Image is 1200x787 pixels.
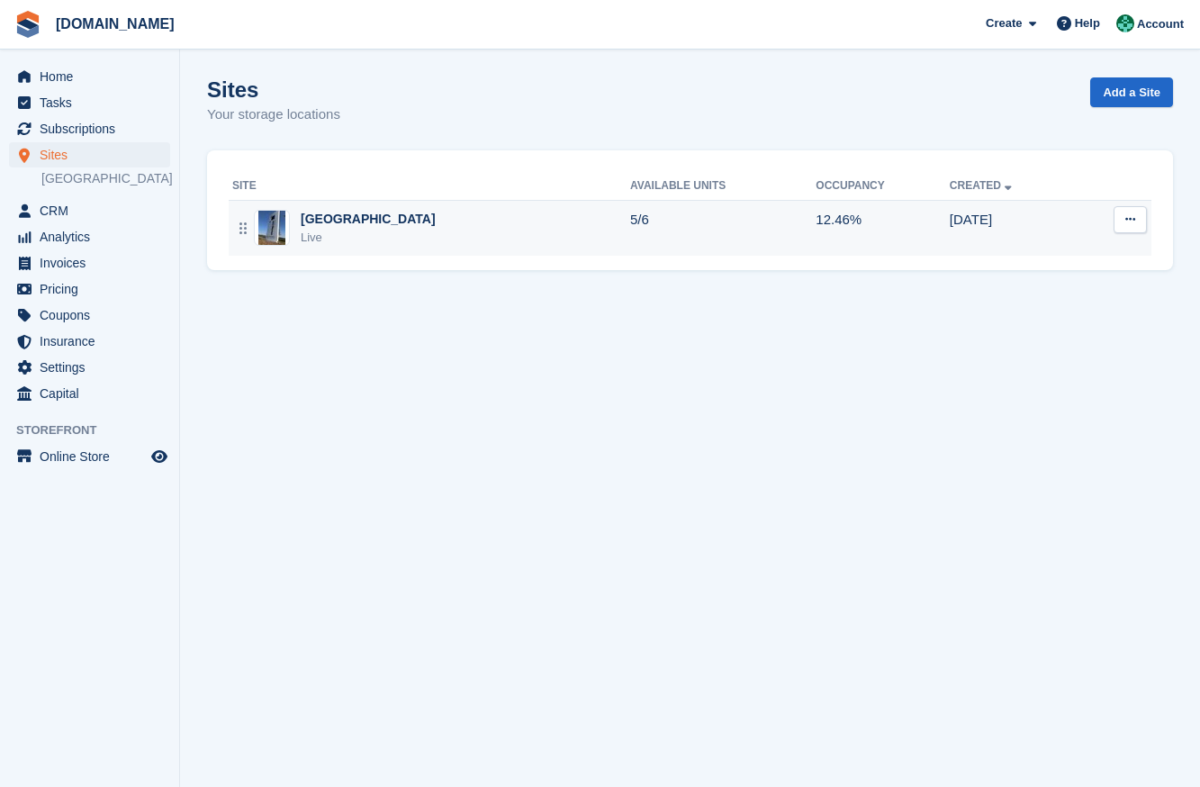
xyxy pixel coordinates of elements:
span: Tasks [40,90,148,115]
a: menu [9,198,170,223]
a: [GEOGRAPHIC_DATA] [41,170,170,187]
img: Steven Kendall [1116,14,1134,32]
span: Create [986,14,1022,32]
span: Coupons [40,303,148,328]
span: Invoices [40,250,148,276]
span: Analytics [40,224,148,249]
a: menu [9,142,170,167]
a: menu [9,64,170,89]
a: menu [9,444,170,469]
th: Available Units [630,172,816,201]
span: Insurance [40,329,148,354]
a: menu [9,329,170,354]
td: [DATE] [950,200,1078,256]
a: menu [9,116,170,141]
span: Online Store [40,444,148,469]
span: Subscriptions [40,116,148,141]
img: stora-icon-8386f47178a22dfd0bd8f6a31ec36ba5ce8667c1dd55bd0f319d3a0aa187defe.svg [14,11,41,38]
a: Add a Site [1090,77,1173,107]
span: Capital [40,381,148,406]
td: 12.46% [816,200,950,256]
a: menu [9,90,170,115]
span: Settings [40,355,148,380]
h1: Sites [207,77,340,102]
a: menu [9,355,170,380]
a: menu [9,250,170,276]
a: menu [9,303,170,328]
th: Site [229,172,630,201]
a: Preview store [149,446,170,467]
a: Created [950,179,1015,192]
img: Image of Bedford site [258,210,285,246]
div: [GEOGRAPHIC_DATA] [301,210,436,229]
span: Account [1137,15,1184,33]
span: CRM [40,198,148,223]
p: Your storage locations [207,104,340,125]
a: menu [9,276,170,302]
a: [DOMAIN_NAME] [49,9,182,39]
span: Home [40,64,148,89]
span: Storefront [16,421,179,439]
span: Sites [40,142,148,167]
span: Pricing [40,276,148,302]
td: 5/6 [630,200,816,256]
span: Help [1075,14,1100,32]
th: Occupancy [816,172,950,201]
div: Live [301,229,436,247]
a: menu [9,224,170,249]
a: menu [9,381,170,406]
